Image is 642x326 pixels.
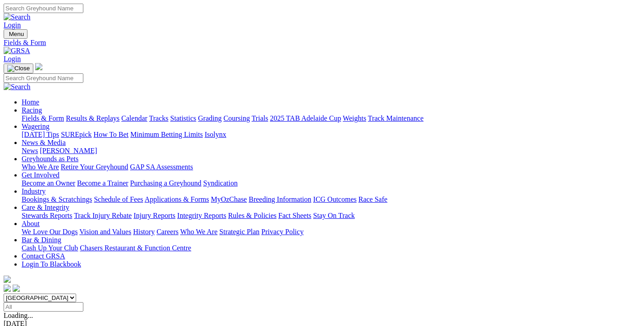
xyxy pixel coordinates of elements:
[22,220,40,227] a: About
[22,163,59,171] a: Who We Are
[4,47,30,55] img: GRSA
[313,212,355,219] a: Stay On Track
[180,228,218,235] a: Who We Are
[61,131,91,138] a: SUREpick
[22,98,39,106] a: Home
[4,39,638,47] a: Fields & Form
[22,244,78,252] a: Cash Up Your Club
[121,114,147,122] a: Calendar
[133,212,175,219] a: Injury Reports
[22,114,64,122] a: Fields & Form
[22,179,75,187] a: Become an Owner
[211,195,247,203] a: MyOzChase
[249,195,311,203] a: Breeding Information
[22,131,638,139] div: Wagering
[7,65,30,72] img: Close
[130,131,203,138] a: Minimum Betting Limits
[4,29,27,39] button: Toggle navigation
[203,179,237,187] a: Syndication
[270,114,341,122] a: 2025 TAB Adelaide Cup
[368,114,423,122] a: Track Maintenance
[4,285,11,292] img: facebook.svg
[22,131,59,138] a: [DATE] Tips
[4,276,11,283] img: logo-grsa-white.png
[40,147,97,154] a: [PERSON_NAME]
[4,83,31,91] img: Search
[80,244,191,252] a: Chasers Restaurant & Function Centre
[22,228,77,235] a: We Love Our Dogs
[343,114,366,122] a: Weights
[22,212,72,219] a: Stewards Reports
[22,139,66,146] a: News & Media
[22,212,638,220] div: Care & Integrity
[22,228,638,236] div: About
[22,147,38,154] a: News
[261,228,304,235] a: Privacy Policy
[22,236,61,244] a: Bar & Dining
[94,131,129,138] a: How To Bet
[22,171,59,179] a: Get Involved
[22,122,50,130] a: Wagering
[94,195,143,203] a: Schedule of Fees
[4,63,33,73] button: Toggle navigation
[77,179,128,187] a: Become a Trainer
[22,187,46,195] a: Industry
[130,163,193,171] a: GAP SA Assessments
[278,212,311,219] a: Fact Sheets
[22,204,69,211] a: Care & Integrity
[22,260,81,268] a: Login To Blackbook
[22,195,92,203] a: Bookings & Scratchings
[205,131,226,138] a: Isolynx
[4,73,83,83] input: Search
[22,179,638,187] div: Get Involved
[156,228,178,235] a: Careers
[177,212,226,219] a: Integrity Reports
[4,21,21,29] a: Login
[170,114,196,122] a: Statistics
[22,195,638,204] div: Industry
[251,114,268,122] a: Trials
[219,228,260,235] a: Strategic Plan
[133,228,155,235] a: History
[22,163,638,171] div: Greyhounds as Pets
[149,114,168,122] a: Tracks
[22,114,638,122] div: Racing
[9,31,24,37] span: Menu
[4,302,83,312] input: Select date
[4,312,33,319] span: Loading...
[4,55,21,63] a: Login
[358,195,387,203] a: Race Safe
[66,114,119,122] a: Results & Replays
[313,195,356,203] a: ICG Outcomes
[61,163,128,171] a: Retire Your Greyhound
[74,212,132,219] a: Track Injury Rebate
[4,4,83,13] input: Search
[22,155,78,163] a: Greyhounds as Pets
[145,195,209,203] a: Applications & Forms
[22,244,638,252] div: Bar & Dining
[79,228,131,235] a: Vision and Values
[22,106,42,114] a: Racing
[4,13,31,21] img: Search
[35,63,42,70] img: logo-grsa-white.png
[13,285,20,292] img: twitter.svg
[223,114,250,122] a: Coursing
[22,147,638,155] div: News & Media
[22,252,65,260] a: Contact GRSA
[228,212,277,219] a: Rules & Policies
[198,114,222,122] a: Grading
[130,179,201,187] a: Purchasing a Greyhound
